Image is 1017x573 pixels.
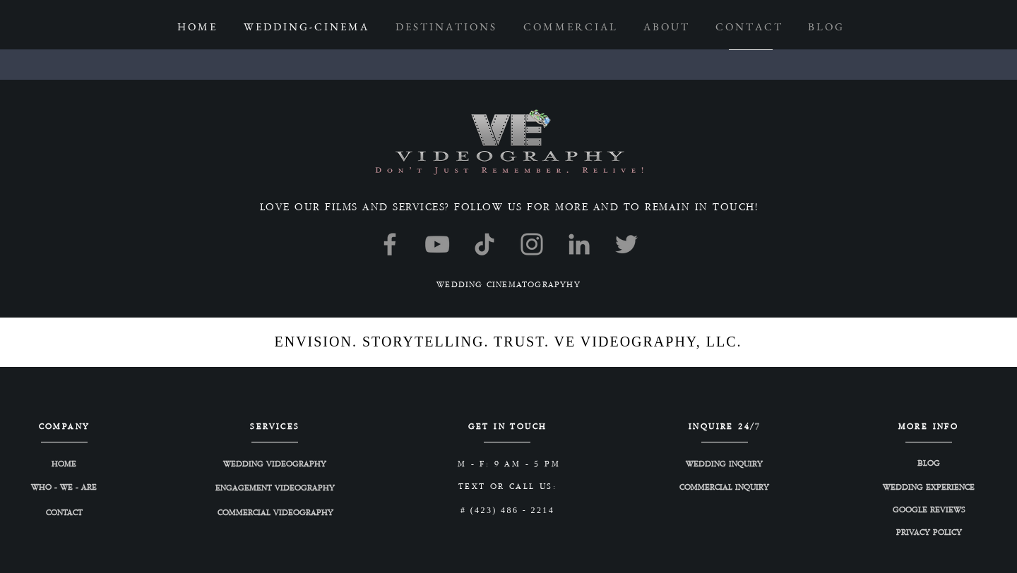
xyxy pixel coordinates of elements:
span: # (423) 486 - 2214 [460,505,554,515]
a: W E D D I N G - C I N E M A [230,14,381,40]
a: COMMERCIAL INQUIRY [664,481,784,496]
span: ENGAGEMENT VIDEOGRAPHY [215,483,335,495]
span: COMMERCIAL VIDEOGRAPHY [218,507,333,519]
p: D E S T I N A T I O N S [388,14,502,40]
span: TEXT OR CALL US: [458,482,557,491]
a: GOOGLE REVIEWS [869,503,989,519]
span: CONTACT [46,507,83,519]
img: LinkedIn [564,229,594,259]
span: GET IN TOUCH [468,422,547,431]
a: COMMERCIAL VIDEOGRAPHY [209,506,341,521]
span: COMPANY [39,422,90,431]
img: TikTok [470,229,499,259]
a: WHO - WE - ARE [23,481,105,496]
span: M - F: 9 AM - 5 PM [458,459,560,469]
p: H O M E [170,14,222,40]
img: Grey Twitter Icon [612,229,641,259]
p: C O N T A C T [708,14,788,40]
span: BLOG [917,458,940,470]
span: GOOGLE REVIEWS [893,505,965,517]
a: HOME [13,457,114,473]
a: ENGAGEMENT VIDEOGRAPHY [197,481,353,497]
img: Grey Instagram Icon [517,229,547,259]
iframe: Wix Chat [855,512,1017,573]
a: D E S T I N A T I O N S [381,14,510,40]
p: C O M M E R C I A L [516,14,623,40]
p: B L O G [801,14,850,40]
span: LOVE OUR FILMS AND SERVICES? FOLLOW US FOR MORE AND TO REMAIN IN TOUCH! [260,202,759,213]
a: C O M M E R C I A L [510,14,629,40]
img: Chattanooga Wedding Videography | VE Videography [373,109,643,179]
span: WEDDING VIDEOGRAPHY [223,459,326,471]
p: A B O U T [636,14,695,40]
img: Grey Facebook Icon [375,229,405,259]
p: W E D D I N G - C I N E M A [237,14,374,40]
a: B L O G [795,14,856,40]
img: Grey YouTube Icon [422,229,452,259]
span: WEDDING EXPERIENCE [883,482,975,494]
a: A B O U T [629,14,702,40]
span: INQUIRE 24/7 [689,422,761,431]
ul: Social Bar [375,229,641,259]
span: WHO - WE - ARE [31,482,97,494]
a: CONTACT [23,506,105,521]
nav: Site [163,14,856,40]
a: WEDDING INQUIRY [674,457,774,473]
span: SERVICES [250,422,299,431]
span: HOME [52,459,76,471]
span: COMMERCIAL INQUIRY [679,482,769,494]
a: BLOG [887,457,970,472]
a: C O N T A C T [702,14,795,40]
span: WEDDING CINEMATOGRAPYHY [436,280,581,289]
a: WEDDING VIDEOGRAPHY [188,457,362,473]
a: H O M E [163,14,230,40]
span: ENVISION. STORYTELLING. TRUST. VE VIDEOGRAPHY, LLC. [274,334,742,349]
span: MORE INFO [898,422,959,431]
span: WEDDING INQUIRY [686,459,763,471]
a: WEDDING EXPERIENCE [869,481,989,496]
